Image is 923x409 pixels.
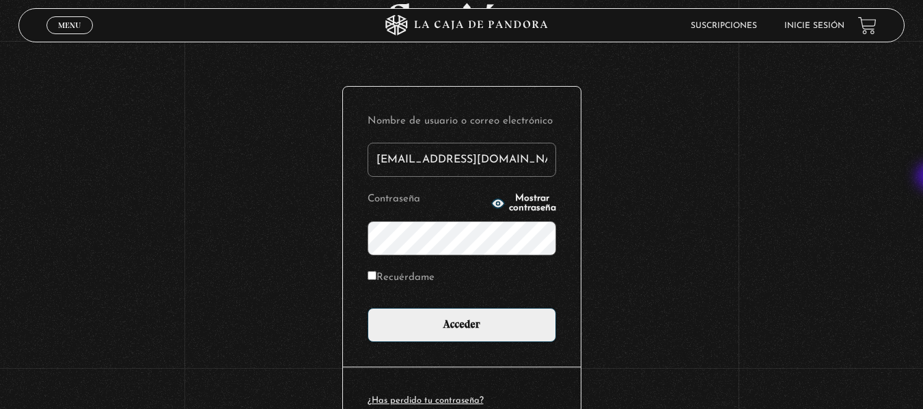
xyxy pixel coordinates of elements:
[53,33,85,42] span: Cerrar
[491,194,556,213] button: Mostrar contraseña
[368,271,376,280] input: Recuérdame
[858,16,877,34] a: View your shopping cart
[784,22,844,30] a: Inicie sesión
[368,396,484,405] a: ¿Has perdido tu contraseña?
[691,22,757,30] a: Suscripciones
[368,308,556,342] input: Acceder
[509,194,556,213] span: Mostrar contraseña
[368,111,556,132] label: Nombre de usuario o correo electrónico
[368,268,435,289] label: Recuérdame
[368,189,487,210] label: Contraseña
[58,21,81,29] span: Menu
